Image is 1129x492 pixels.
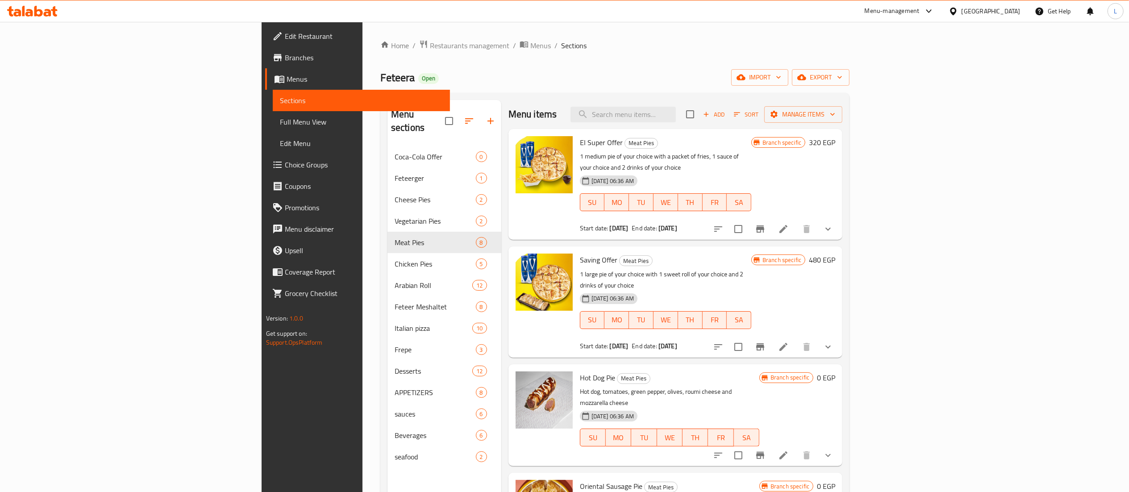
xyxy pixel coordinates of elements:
[629,311,654,329] button: TU
[580,371,615,384] span: Hot Dog Pie
[823,224,833,234] svg: Show Choices
[395,366,473,376] span: Desserts
[265,197,450,218] a: Promotions
[280,95,443,106] span: Sections
[473,281,486,290] span: 12
[285,288,443,299] span: Grocery Checklist
[395,151,476,162] span: Coca-Cola Offer
[387,253,501,275] div: Chicken Pies5
[632,222,657,234] span: End date:
[508,108,557,121] h2: Menu items
[588,294,637,303] span: [DATE] 06:36 AM
[476,216,487,226] div: items
[285,31,443,42] span: Edit Restaurant
[285,202,443,213] span: Promotions
[796,336,817,358] button: delete
[729,220,748,238] span: Select to update
[476,431,487,440] span: 6
[700,108,728,121] span: Add item
[584,431,602,444] span: SU
[654,311,678,329] button: WE
[609,431,628,444] span: MO
[604,193,629,211] button: MO
[476,388,487,397] span: 8
[395,451,476,462] span: seafood
[732,108,761,121] button: Sort
[395,409,476,419] span: sauces
[629,193,654,211] button: TU
[380,40,850,51] nav: breadcrumb
[458,110,480,132] span: Sort sections
[476,453,487,461] span: 2
[476,451,487,462] div: items
[530,40,551,51] span: Menus
[273,133,450,154] a: Edit Menu
[395,387,476,398] span: APPETIZERS
[387,382,501,403] div: APPETIZERS8
[708,218,729,240] button: sort-choices
[476,153,487,161] span: 0
[750,445,771,466] button: Branch-specific-item
[771,109,835,120] span: Manage items
[620,256,652,266] span: Meat Pies
[580,429,606,446] button: SU
[658,340,677,352] b: [DATE]
[584,313,601,326] span: SU
[708,336,729,358] button: sort-choices
[580,311,605,329] button: SU
[516,254,573,311] img: Saving Offer
[580,269,751,291] p: 1 large pie of your choice with 1 sweet roll of your choice and 2 drinks of your choice
[731,69,788,86] button: import
[265,175,450,197] a: Coupons
[266,328,307,339] span: Get support on:
[387,339,501,360] div: Frepe3
[727,311,751,329] button: SA
[750,336,771,358] button: Branch-specific-item
[419,40,509,51] a: Restaurants management
[476,387,487,398] div: items
[266,313,288,324] span: Version:
[817,218,839,240] button: show more
[476,151,487,162] div: items
[702,109,726,120] span: Add
[266,337,323,348] a: Support.OpsPlatform
[604,311,629,329] button: MO
[287,74,443,84] span: Menus
[430,40,509,51] span: Restaurants management
[632,340,657,352] span: End date:
[617,373,650,384] div: Meat Pies
[608,196,625,209] span: MO
[729,338,748,356] span: Select to update
[730,313,748,326] span: SA
[265,154,450,175] a: Choice Groups
[476,301,487,312] div: items
[395,344,476,355] span: Frepe
[513,40,516,51] li: /
[520,40,551,51] a: Menus
[476,346,487,354] span: 3
[708,445,729,466] button: sort-choices
[476,174,487,183] span: 1
[764,106,842,123] button: Manage items
[280,117,443,127] span: Full Menu View
[395,323,473,334] div: Italian pizza
[682,313,699,326] span: TH
[285,52,443,63] span: Branches
[759,256,805,264] span: Branch specific
[962,6,1021,16] div: [GEOGRAPHIC_DATA]
[657,313,675,326] span: WE
[817,445,839,466] button: show more
[759,138,805,147] span: Branch specific
[472,323,487,334] div: items
[792,69,850,86] button: export
[395,173,476,183] span: Feteerger
[395,259,476,269] div: Chicken Pies
[476,259,487,269] div: items
[265,283,450,304] a: Grocery Checklist
[395,216,476,226] span: Vegetarian Pies
[561,40,587,51] span: Sections
[476,409,487,419] div: items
